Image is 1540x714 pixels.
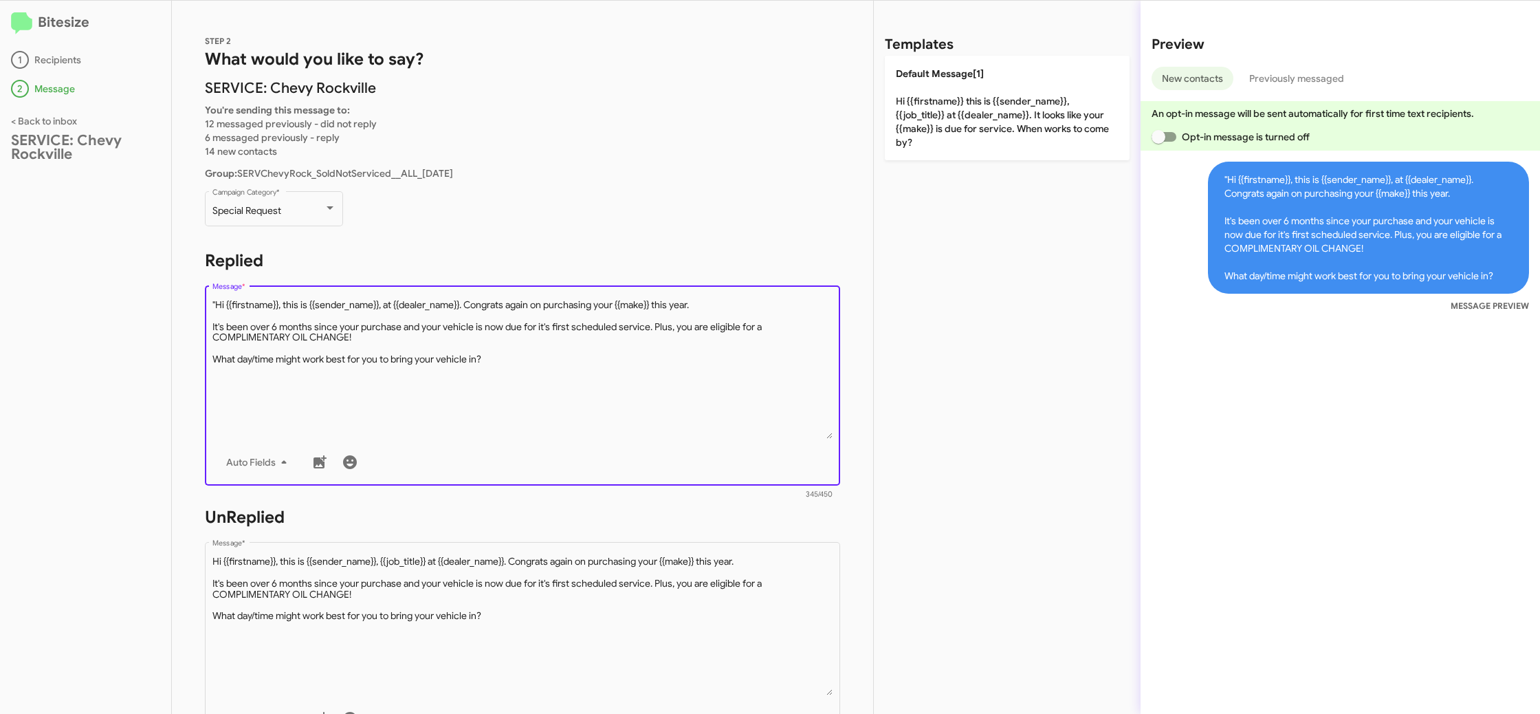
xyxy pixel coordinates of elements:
[1249,67,1344,90] span: Previously messaged
[11,115,77,127] a: < Back to inbox
[205,506,840,528] h1: UnReplied
[1152,34,1529,56] h2: Preview
[1239,67,1354,90] button: Previously messaged
[205,250,840,272] h1: Replied
[205,167,453,180] span: SERVChevyRock_SoldNotServiced__ALL_[DATE]
[11,133,160,161] div: SERVICE: Chevy Rockville
[215,450,303,475] button: Auto Fields
[226,450,292,475] span: Auto Fields
[1208,162,1529,294] span: "Hi {{firstname}}, this is {{sender_name}}, at {{dealer_name}}. Congrats again on purchasing your...
[205,81,840,95] p: SERVICE: Chevy Rockville
[1162,67,1223,90] span: New contacts
[11,80,29,98] div: 2
[896,67,984,80] span: Default Message[1]
[205,145,277,158] span: 14 new contacts
[1451,299,1529,313] small: MESSAGE PREVIEW
[205,48,840,70] h1: What would you like to say?
[1152,107,1529,120] p: An opt-in message will be sent automatically for first time text recipients.
[1152,67,1233,90] button: New contacts
[205,118,377,130] span: 12 messaged previously - did not reply
[205,104,350,116] b: You're sending this message to:
[205,36,231,46] span: STEP 2
[806,490,833,499] mat-hint: 345/450
[885,34,954,56] h2: Templates
[212,204,281,217] span: Special Request
[11,51,160,69] div: Recipients
[205,131,340,144] span: 6 messaged previously - reply
[11,51,29,69] div: 1
[205,167,237,180] b: Group:
[11,12,32,34] img: logo-minimal.svg
[11,80,160,98] div: Message
[1182,129,1310,145] span: Opt-in message is turned off
[11,12,160,34] h2: Bitesize
[885,56,1130,160] p: Hi {{firstname}} this is {{sender_name}}, {{job_title}} at {{dealer_name}}. It looks like your {{...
